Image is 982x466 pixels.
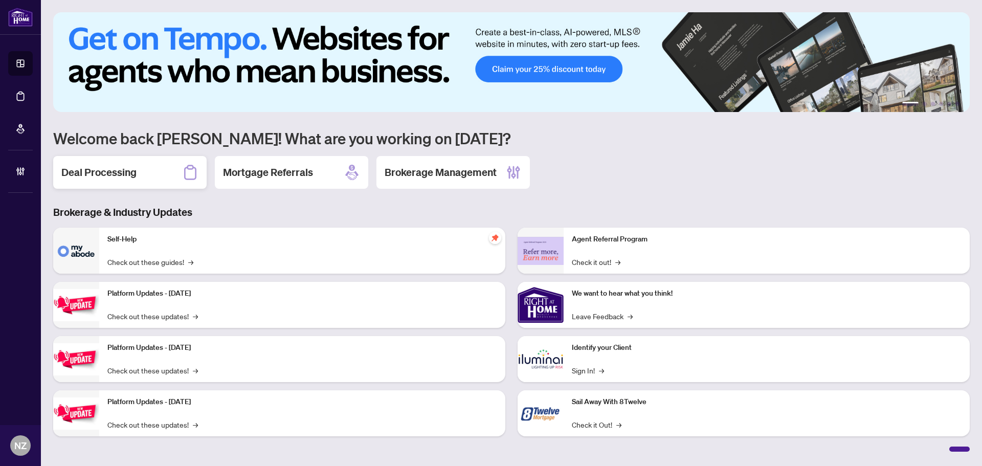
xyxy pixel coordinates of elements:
[615,256,620,268] span: →
[628,310,633,322] span: →
[572,310,633,322] a: Leave Feedback→
[518,390,564,436] img: Sail Away With 8Twelve
[939,102,943,106] button: 4
[572,419,621,430] a: Check it Out!→
[572,234,962,245] p: Agent Referral Program
[107,310,198,322] a: Check out these updates!→
[14,438,27,453] span: NZ
[941,430,972,461] button: Open asap
[53,343,99,375] img: Platform Updates - July 8, 2025
[572,256,620,268] a: Check it out!→
[518,336,564,382] img: Identify your Client
[572,342,962,353] p: Identify your Client
[107,256,193,268] a: Check out these guides!→
[931,102,935,106] button: 3
[53,205,970,219] h3: Brokerage & Industry Updates
[193,310,198,322] span: →
[8,8,33,27] img: logo
[489,232,501,244] span: pushpin
[599,365,604,376] span: →
[61,165,137,180] h2: Deal Processing
[53,128,970,148] h1: Welcome back [PERSON_NAME]! What are you working on [DATE]?
[107,288,497,299] p: Platform Updates - [DATE]
[53,289,99,321] img: Platform Updates - July 21, 2025
[193,365,198,376] span: →
[53,397,99,430] img: Platform Updates - June 23, 2025
[107,365,198,376] a: Check out these updates!→
[107,396,497,408] p: Platform Updates - [DATE]
[572,288,962,299] p: We want to hear what you think!
[193,419,198,430] span: →
[53,12,970,112] img: Slide 0
[572,365,604,376] a: Sign In!→
[53,228,99,274] img: Self-Help
[188,256,193,268] span: →
[107,342,497,353] p: Platform Updates - [DATE]
[923,102,927,106] button: 2
[518,237,564,265] img: Agent Referral Program
[616,419,621,430] span: →
[107,419,198,430] a: Check out these updates!→
[518,282,564,328] img: We want to hear what you think!
[223,165,313,180] h2: Mortgage Referrals
[107,234,497,245] p: Self-Help
[572,396,962,408] p: Sail Away With 8Twelve
[385,165,497,180] h2: Brokerage Management
[955,102,959,106] button: 6
[947,102,951,106] button: 5
[902,102,919,106] button: 1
